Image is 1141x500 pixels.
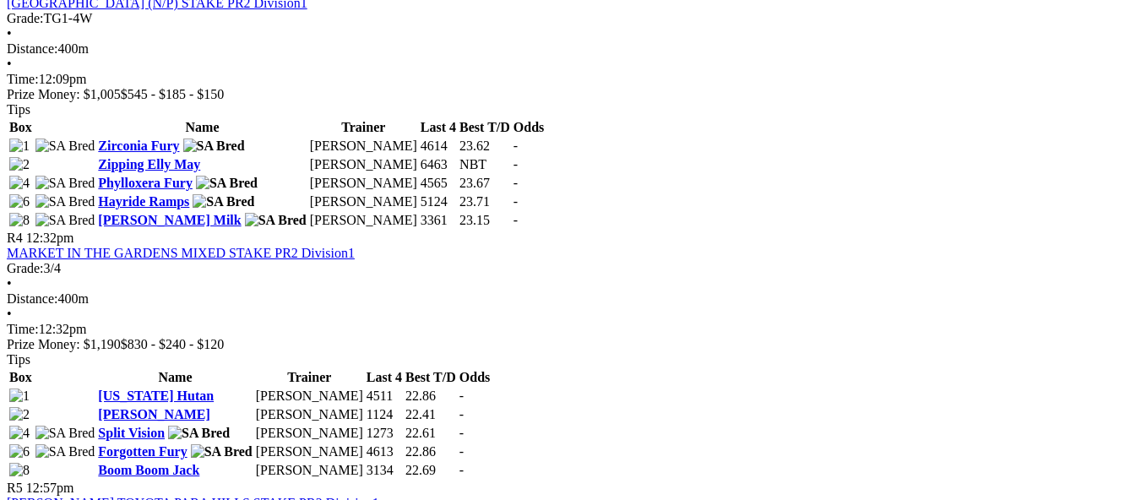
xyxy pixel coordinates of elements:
img: 2 [9,157,30,172]
th: Trainer [255,369,364,386]
td: 3361 [420,212,457,229]
span: $545 - $185 - $150 [121,87,225,101]
td: [PERSON_NAME] [309,212,418,229]
td: [PERSON_NAME] [255,425,364,442]
span: - [459,444,464,459]
span: - [513,157,518,171]
span: Grade: [7,261,44,275]
div: 3/4 [7,261,1134,276]
td: 22.41 [405,406,457,423]
a: Phylloxera Fury [98,176,193,190]
img: 2 [9,407,30,422]
span: R4 [7,231,23,245]
th: Last 4 [366,369,403,386]
td: 22.86 [405,388,457,405]
div: 12:32pm [7,322,1134,337]
span: Time: [7,322,39,336]
a: [US_STATE] Hutan [98,389,214,403]
span: - [459,389,464,403]
th: Best T/D [405,369,457,386]
td: 22.69 [405,462,457,479]
img: SA Bred [35,139,95,154]
td: 23.15 [459,212,511,229]
img: 1 [9,389,30,404]
td: 23.71 [459,193,511,210]
img: 6 [9,444,30,459]
span: 12:32pm [26,231,74,245]
img: SA Bred [196,176,258,191]
span: Box [9,120,32,134]
td: 3134 [366,462,403,479]
img: SA Bred [35,213,95,228]
div: 400m [7,291,1134,307]
img: SA Bred [191,444,253,459]
span: • [7,307,12,321]
td: [PERSON_NAME] [309,156,418,173]
td: 4565 [420,175,457,192]
a: Boom Boom Jack [98,463,199,477]
img: 8 [9,463,30,478]
span: Box [9,370,32,384]
a: Zipping Elly May [98,157,200,171]
th: Name [97,119,307,136]
span: - [459,426,464,440]
div: 12:09pm [7,72,1134,87]
td: [PERSON_NAME] [309,193,418,210]
td: 4614 [420,138,457,155]
img: SA Bred [35,176,95,191]
img: SA Bred [35,426,95,441]
div: Prize Money: $1,005 [7,87,1134,102]
td: 23.67 [459,175,511,192]
td: 4613 [366,443,403,460]
td: [PERSON_NAME] [255,388,364,405]
a: Hayride Ramps [98,194,189,209]
span: R5 [7,481,23,495]
img: SA Bred [245,213,307,228]
th: Odds [513,119,545,136]
span: • [7,26,12,41]
img: SA Bred [35,194,95,209]
img: 1 [9,139,30,154]
td: 5124 [420,193,457,210]
div: Prize Money: $1,190 [7,337,1134,352]
span: Grade: [7,11,44,25]
img: 6 [9,194,30,209]
th: Name [97,369,253,386]
th: Odds [459,369,491,386]
span: Distance: [7,291,57,306]
span: - [513,176,518,190]
th: Best T/D [459,119,511,136]
span: - [459,463,464,477]
a: [PERSON_NAME] [98,407,209,421]
td: 1124 [366,406,403,423]
td: 22.86 [405,443,457,460]
a: MARKET IN THE GARDENS MIXED STAKE PR2 Division1 [7,246,355,260]
span: - [513,194,518,209]
img: 4 [9,176,30,191]
span: - [459,407,464,421]
img: SA Bred [35,444,95,459]
img: 8 [9,213,30,228]
td: NBT [459,156,511,173]
span: Distance: [7,41,57,56]
td: 1273 [366,425,403,442]
span: Tips [7,102,30,117]
a: Split Vision [98,426,165,440]
span: Tips [7,352,30,367]
img: SA Bred [183,139,245,154]
img: 4 [9,426,30,441]
th: Last 4 [420,119,457,136]
td: 23.62 [459,138,511,155]
td: [PERSON_NAME] [309,138,418,155]
img: SA Bred [193,194,254,209]
td: 22.61 [405,425,457,442]
span: Time: [7,72,39,86]
span: - [513,139,518,153]
div: 400m [7,41,1134,57]
span: $830 - $240 - $120 [121,337,225,351]
img: SA Bred [168,426,230,441]
span: • [7,57,12,71]
th: Trainer [309,119,418,136]
a: Zirconia Fury [98,139,179,153]
div: TG1-4W [7,11,1134,26]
